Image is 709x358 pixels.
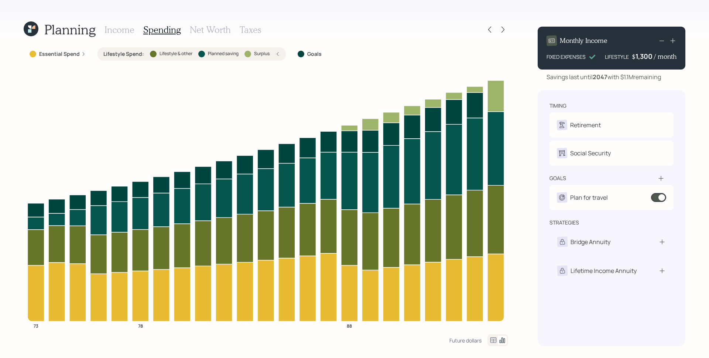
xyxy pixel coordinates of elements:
[570,193,608,202] div: Plan for travel
[654,53,677,61] h4: / month
[34,322,38,329] tspan: 73
[39,50,80,58] label: Essential Spend
[103,50,144,58] label: Lifestyle Spend :
[138,322,143,329] tspan: 78
[44,21,96,37] h1: Planning
[549,219,579,226] div: strategies
[570,149,611,158] div: Social Security
[160,51,192,57] label: Lifestyle & other
[570,121,601,129] div: Retirement
[632,53,636,61] h4: $
[636,52,654,61] div: 1,300
[549,102,566,109] div: timing
[605,53,629,61] div: LIFESTYLE
[449,337,482,344] div: Future dollars
[240,24,261,35] h3: Taxes
[307,50,322,58] label: Goals
[143,24,181,35] h3: Spending
[208,51,239,57] label: Planned saving
[593,73,607,81] b: 2047
[347,322,352,329] tspan: 88
[571,237,610,246] div: Bridge Annuity
[549,175,566,182] div: goals
[105,24,134,35] h3: Income
[547,53,586,61] div: FIXED EXPENSES
[547,72,661,81] div: Savings last until with $1.1M remaining
[571,266,637,275] div: Lifetime Income Annuity
[190,24,231,35] h3: Net Worth
[560,37,607,45] h4: Monthly Income
[254,51,270,57] label: Surplus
